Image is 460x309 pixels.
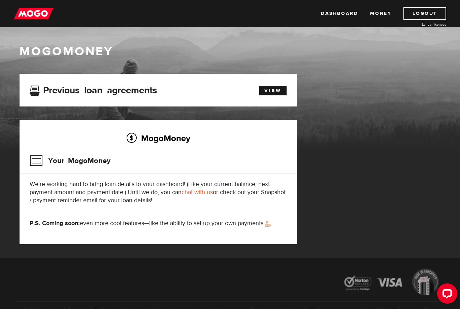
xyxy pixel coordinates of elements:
strong: P.S. Coming soon: [30,219,80,227]
h2: MogoMoney [30,131,287,145]
p: We're working hard to bring loan details to your dashboard! (Like your current balance, next paym... [30,180,287,205]
h3: Your MogoMoney [30,152,110,169]
img: strong arm emoji [265,221,271,227]
img: mogo_logo-11ee424be714fa7cbb0f0f49df9e16ec.png [14,7,54,20]
a: chat with us [182,188,213,196]
a: Money [370,7,391,20]
iframe: LiveChat chat widget [432,281,460,309]
h3: Previous loan agreements [30,85,157,94]
a: Logout [403,7,446,20]
a: View [259,86,287,95]
p: even more cool features—like the ability to set up your own payments [30,219,287,227]
img: legal-icons-92a2ffecb4d32d839781d1b4e4802d7b.png [338,264,446,302]
a: Dashboard [321,7,358,20]
a: Lender licences [396,22,446,27]
h1: MogoMoney [20,44,440,59]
